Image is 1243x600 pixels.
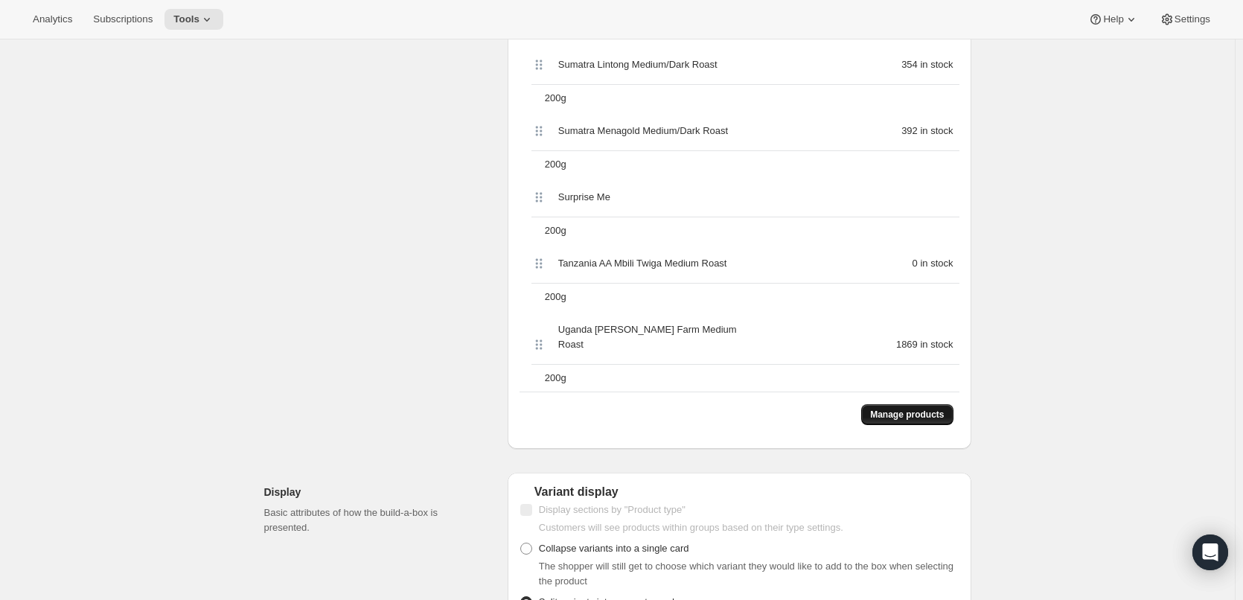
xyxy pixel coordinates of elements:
[761,337,959,352] div: 1869 in stock
[539,504,686,515] span: Display sections by "Product type"
[1103,13,1123,25] span: Help
[539,561,953,587] span: The shopper will still get to choose which variant they would like to add to the box when selecti...
[539,365,959,392] div: 200g
[761,124,959,138] div: 392 in stock
[24,9,81,30] button: Analytics
[164,9,223,30] button: Tools
[539,284,959,310] div: 200g
[539,543,689,554] span: Collapse variants into a single card
[861,404,953,425] button: Manage products
[84,9,162,30] button: Subscriptions
[558,256,727,271] span: Tanzania AA Mbili Twiga Medium Roast
[870,409,944,421] span: Manage products
[1079,9,1147,30] button: Help
[539,217,959,244] div: 200g
[558,57,718,72] span: Sumatra Lintong Medium/Dark Roast
[264,485,484,500] h2: Display
[1175,13,1210,25] span: Settings
[1192,534,1228,570] div: Open Intercom Messenger
[558,190,610,205] span: Surprise Me
[173,13,199,25] span: Tools
[539,522,843,533] span: Customers will see products within groups based on their type settings.
[1151,9,1219,30] button: Settings
[761,256,959,271] div: 0 in stock
[539,151,959,178] div: 200g
[264,505,484,535] p: Basic attributes of how the build-a-box is presented.
[558,322,750,352] span: Uganda [PERSON_NAME] Farm Medium Roast
[761,57,959,72] div: 354 in stock
[520,485,959,500] div: Variant display
[539,85,959,112] div: 200g
[33,13,72,25] span: Analytics
[558,124,728,138] span: Sumatra Menagold Medium/Dark Roast
[93,13,153,25] span: Subscriptions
